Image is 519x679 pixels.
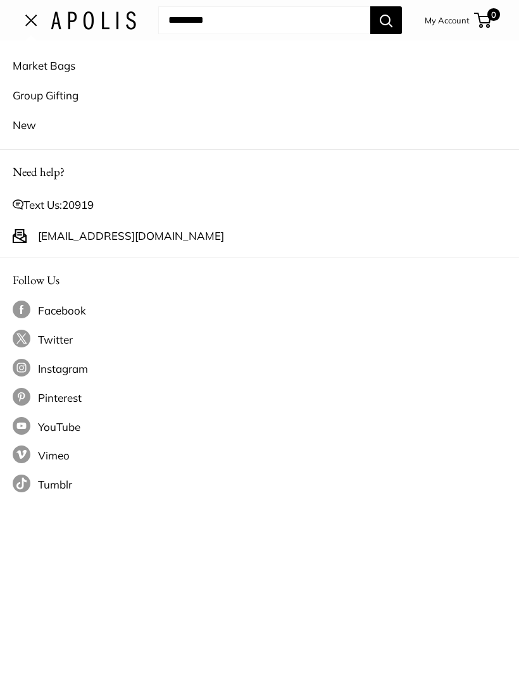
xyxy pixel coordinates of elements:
a: [EMAIL_ADDRESS][DOMAIN_NAME] [38,226,224,246]
a: Follow us on Pinterest [13,388,506,408]
a: 0 [475,13,491,28]
a: Follow us on Instagram [13,359,506,379]
input: Search... [158,6,370,34]
img: Apolis [51,11,136,30]
a: Follow us on Twitter [13,330,506,350]
button: Open menu [25,15,38,25]
a: Follow us on YouTube [13,417,506,437]
a: Follow us on Facebook [13,301,506,321]
span: Text Us: [23,195,94,215]
p: Need help? [13,161,506,182]
a: 20919 [62,198,94,211]
button: Search [370,6,402,34]
a: My Account [425,13,470,28]
iframe: Sign Up via Text for Offers [10,631,135,669]
a: Market Bags [13,51,506,80]
p: Follow Us [13,270,506,290]
span: 0 [487,8,500,21]
a: Group Gifting [13,80,506,110]
a: Follow us on Vimeo [13,445,506,466]
a: Follow us on Tumblr [13,475,506,495]
a: New [13,110,506,140]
